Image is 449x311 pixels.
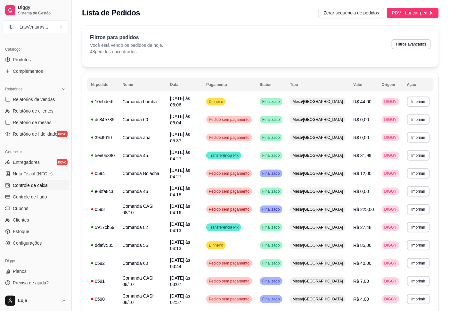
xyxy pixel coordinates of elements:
span: Finalizado [261,99,281,104]
span: DIGGY [383,243,398,248]
span: Relatório de mesas [13,119,52,126]
button: Select a team [3,21,69,33]
span: Dinheiro [208,243,224,248]
a: Clientes [3,215,69,225]
button: Imprimir [407,186,430,197]
span: DIGGY [383,153,398,158]
p: 48 pedidos encontrados [90,48,163,55]
div: 39cff610 [91,134,115,141]
span: DIGGY [383,207,398,212]
span: Diggy [18,5,66,11]
th: Nome [118,78,166,91]
a: Estoque [3,226,69,237]
span: Finalizado [261,207,281,212]
button: Imprimir [407,240,430,250]
span: DIGGY [383,225,398,230]
a: Planos [3,266,69,276]
span: [DATE] às 04:27 [170,150,190,161]
span: Sistema de Gestão [18,11,66,16]
span: Finalizado [261,171,281,176]
span: Pedido sem pagamento [208,207,251,212]
span: [DATE] às 04:16 [170,204,190,215]
span: [DATE] às 06:04 [170,114,190,125]
span: Dinheiro [208,99,224,104]
span: DIGGY [383,189,398,194]
td: Comanda CASH 08/10 [118,272,166,290]
span: [DATE] às 04:13 [170,240,190,251]
span: Relatório de clientes [13,108,53,114]
span: Produtos [13,56,31,63]
span: Mesa/[GEOGRAPHIC_DATA] [291,117,345,122]
span: PDV - Lançar pedido [392,9,434,16]
p: Você está vendo os pedidos de hoje. [90,42,163,48]
span: Finalizado [261,297,281,302]
p: Filtros para pedidos [90,34,163,41]
span: Pedido sem pagamento [208,297,251,302]
span: L [8,24,14,30]
div: 0594 [91,170,115,177]
span: Configurações [13,240,42,246]
span: [DATE] às 05:37 [170,132,190,143]
div: Gerenciar [3,147,69,157]
td: Comanda 46 [118,182,166,200]
button: Imprimir [407,97,430,107]
div: 0593 [91,206,115,213]
span: R$ 85,00 [353,243,371,248]
span: DIGGY [383,117,398,122]
a: Relatório de mesas [3,117,69,128]
a: Configurações [3,238,69,248]
td: Comanda Bolacha [118,164,166,182]
td: Comanda CASH 08/10 [118,200,166,218]
div: 0590 [91,296,115,302]
span: Planos [13,268,27,274]
th: Ação [403,78,434,91]
a: Controle de fiado [3,192,69,202]
button: Loja [3,293,69,308]
span: [DATE] às 02:57 [170,293,190,305]
span: [DATE] às 04:18 [170,186,190,197]
span: Mesa/[GEOGRAPHIC_DATA] [291,225,345,230]
span: Pedido sem pagamento [208,171,251,176]
span: Transferência Pix [208,225,240,230]
span: DIGGY [383,297,398,302]
span: Mesa/[GEOGRAPHIC_DATA] [291,297,345,302]
span: Finalizado [261,153,281,158]
span: Nota Fiscal (NFC-e) [13,171,53,177]
a: Cupons [3,203,69,214]
span: Mesa/[GEOGRAPHIC_DATA] [291,171,345,176]
button: Imprimir [407,258,430,268]
button: Imprimir [407,168,430,179]
td: Comanda 45 [118,147,166,164]
span: Relatórios de vendas [13,96,55,103]
td: Comanda CASH 08/10 [118,290,166,308]
span: Relatório de fidelidade [13,131,57,137]
td: Comanda bomba [118,93,166,111]
span: Mesa/[GEOGRAPHIC_DATA] [291,189,345,194]
th: Pagamento [202,78,256,91]
span: Mesa/[GEOGRAPHIC_DATA] [291,99,345,104]
span: Finalizado [261,189,281,194]
span: [DATE] às 06:06 [170,96,190,107]
span: [DATE] às 04:27 [170,168,190,179]
button: Imprimir [407,294,430,304]
span: DIGGY [383,261,398,266]
span: Complementos [13,68,43,74]
span: Pedido sem pagamento [208,117,251,122]
span: Finalizado [261,117,281,122]
span: R$ 31,99 [353,153,371,158]
div: LasVenturas ... [20,24,48,30]
th: Origem [378,78,403,91]
span: Finalizado [261,135,281,140]
a: DiggySistema de Gestão [3,3,69,18]
span: Loja [18,298,59,304]
span: [DATE] às 04:13 [170,222,190,233]
span: R$ 12,00 [353,171,371,176]
div: Catálogo [3,44,69,55]
th: Valor [349,78,378,91]
th: Tipo [286,78,350,91]
span: DIGGY [383,135,398,140]
span: [DATE] às 03:44 [170,257,190,269]
button: Imprimir [407,114,430,125]
button: Imprimir [407,150,430,161]
span: R$ 27,48 [353,225,371,230]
